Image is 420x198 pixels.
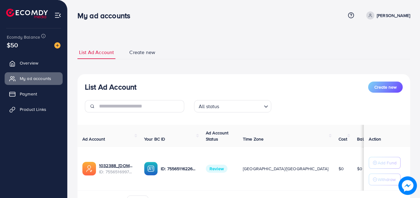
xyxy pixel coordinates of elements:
div: Search for option [194,100,271,112]
span: Cost [339,136,347,142]
img: ic-ads-acc.e4c84228.svg [82,162,96,175]
img: image [398,176,417,195]
a: [PERSON_NAME] [364,11,410,19]
span: [GEOGRAPHIC_DATA]/[GEOGRAPHIC_DATA] [243,166,329,172]
a: Payment [5,88,63,100]
span: Ad Account Status [206,130,229,142]
span: Action [369,136,381,142]
p: Withdraw [378,176,396,183]
span: Time Zone [243,136,264,142]
input: Search for option [221,101,261,111]
button: Create new [368,82,403,93]
span: Create new [129,49,155,56]
span: List Ad Account [79,49,114,56]
p: ID: 7556511622665945105 [161,165,196,172]
span: Your BC ID [144,136,165,142]
a: Overview [5,57,63,69]
img: ic-ba-acc.ded83a64.svg [144,162,158,175]
button: Add Fund [369,157,401,169]
span: Review [206,165,227,173]
p: Add Fund [378,159,397,166]
button: Withdraw [369,174,401,185]
span: $50 [7,40,18,49]
span: $0 [357,166,362,172]
img: logo [6,9,48,18]
span: $0 [339,166,344,172]
a: 1032388_[DOMAIN_NAME]_1759388818810 [99,162,134,169]
h3: My ad accounts [77,11,135,20]
span: Create new [374,84,397,90]
img: menu [54,12,61,19]
span: Product Links [20,106,46,112]
span: My ad accounts [20,75,51,82]
a: My ad accounts [5,72,63,85]
div: <span class='underline'>1032388_stylenden.shop_1759388818810</span></br>7556516997920604178 [99,162,134,175]
span: Balance [357,136,373,142]
p: [PERSON_NAME] [377,12,410,19]
span: Payment [20,91,37,97]
span: Ecomdy Balance [7,34,40,40]
span: All status [198,102,221,111]
span: Overview [20,60,38,66]
span: ID: 7556516997920604178 [99,169,134,175]
span: Ad Account [82,136,105,142]
img: image [54,42,60,48]
a: Product Links [5,103,63,116]
h3: List Ad Account [85,82,136,91]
